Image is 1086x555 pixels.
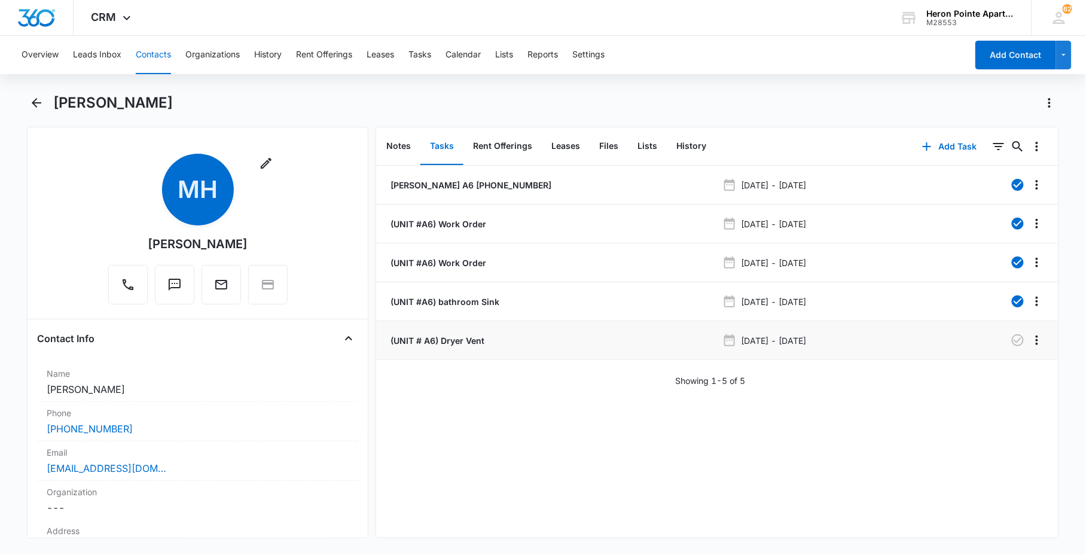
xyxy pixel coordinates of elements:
label: Organization [47,486,349,498]
dd: [PERSON_NAME] [47,382,349,397]
a: Text [155,283,194,294]
button: Add Contact [975,41,1056,69]
button: Overflow Menu [1027,137,1047,156]
a: (UNIT # A6) Dryer Vent [388,334,484,347]
button: Files [590,128,628,165]
p: [DATE] - [DATE] [742,257,807,269]
button: Calendar [446,36,481,74]
button: Tasks [420,128,463,165]
a: (UNIT #A6) Work Order [388,257,486,269]
button: Organizations [185,36,240,74]
span: 62 [1063,4,1072,14]
a: Call [108,283,148,294]
div: [PERSON_NAME] [148,235,248,253]
button: Overflow Menu [1027,292,1047,311]
a: [EMAIL_ADDRESS][DOMAIN_NAME] [47,461,166,475]
button: Search... [1008,137,1027,156]
p: Showing 1-5 of 5 [675,374,745,387]
h4: Contact Info [37,331,94,346]
button: Notes [377,128,420,165]
div: Name[PERSON_NAME] [37,362,358,402]
div: Phone[PHONE_NUMBER] [37,402,358,441]
dd: --- [47,501,349,515]
button: Overflow Menu [1027,253,1047,272]
button: Actions [1040,93,1059,112]
button: Text [155,265,194,304]
div: Organization--- [37,481,358,520]
button: Close [339,329,358,348]
button: Lists [495,36,513,74]
h1: [PERSON_NAME] [53,94,173,112]
p: [DATE] - [DATE] [742,179,807,191]
button: Reports [527,36,558,74]
p: [DATE] - [DATE] [742,218,807,230]
button: Settings [572,36,605,74]
button: Overflow Menu [1027,175,1047,194]
button: Contacts [136,36,171,74]
a: [PERSON_NAME] A6 [PHONE_NUMBER] [388,179,551,191]
button: Overflow Menu [1027,331,1047,350]
label: Address [47,524,349,537]
button: Rent Offerings [463,128,542,165]
button: History [254,36,282,74]
button: Tasks [408,36,431,74]
button: Rent Offerings [296,36,352,74]
button: Leads Inbox [73,36,121,74]
button: Overview [22,36,59,74]
button: Overflow Menu [1027,214,1047,233]
button: Call [108,265,148,304]
p: [DATE] - [DATE] [742,295,807,308]
button: Lists [628,128,667,165]
div: notifications count [1063,4,1072,14]
label: Name [47,367,349,380]
button: Back [27,93,45,112]
label: Phone [47,407,349,419]
button: History [667,128,716,165]
button: Leases [542,128,590,165]
div: account name [927,9,1014,19]
span: CRM [91,11,117,23]
p: [DATE] - [DATE] [742,334,807,347]
button: Add Task [910,132,989,161]
a: [PHONE_NUMBER] [47,422,133,436]
a: (UNIT #A6) Work Order [388,218,486,230]
a: Email [202,283,241,294]
button: Leases [367,36,394,74]
a: (UNIT #A6) bathroom Sink [388,295,499,308]
button: Email [202,265,241,304]
div: account id [927,19,1014,27]
label: Email [47,446,349,459]
div: Email[EMAIL_ADDRESS][DOMAIN_NAME] [37,441,358,481]
span: MH [162,154,234,225]
button: Filters [989,137,1008,156]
